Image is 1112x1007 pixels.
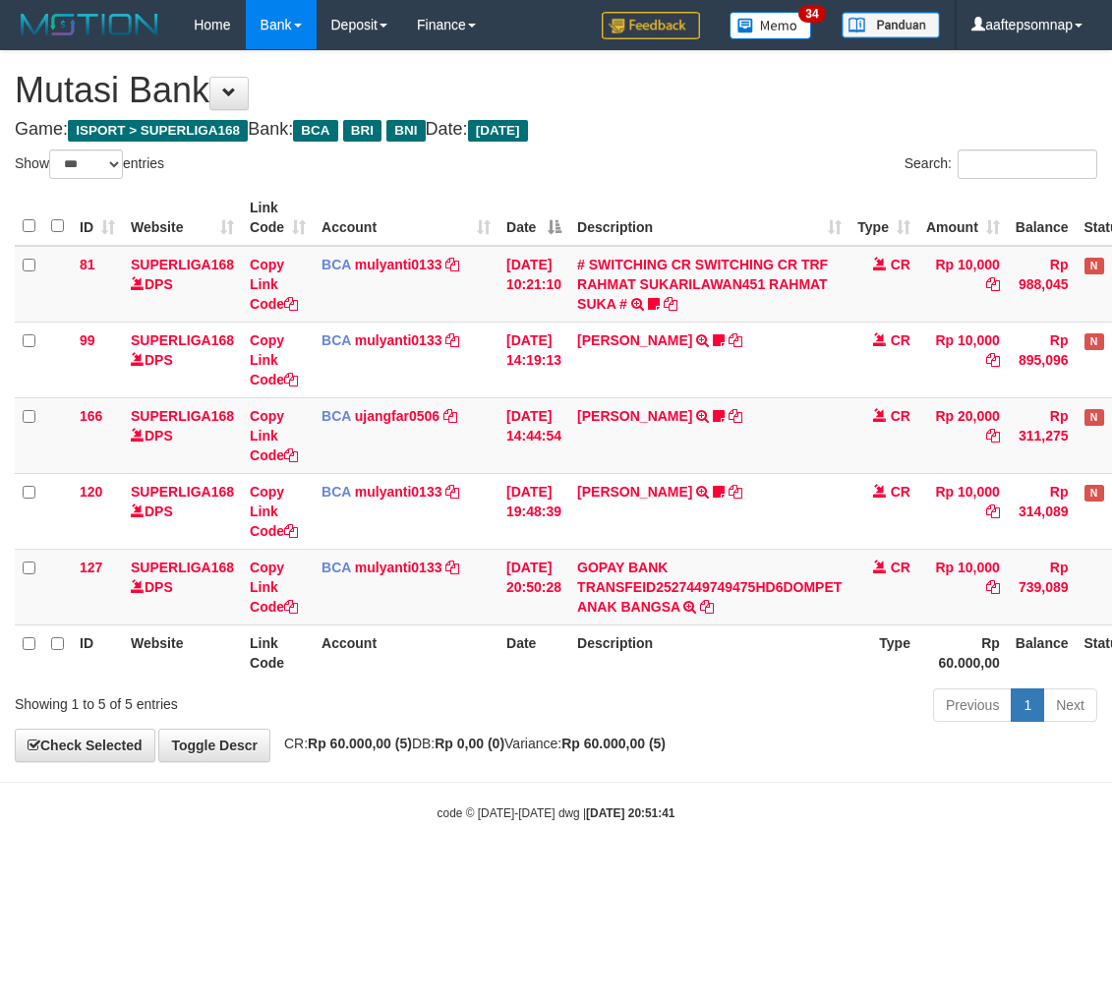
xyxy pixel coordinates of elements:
span: CR [891,484,910,500]
span: BCA [322,332,351,348]
input: Search: [958,149,1097,179]
th: Type [849,624,918,681]
a: mulyanti0133 [355,332,442,348]
label: Search: [905,149,1097,179]
td: [DATE] 19:48:39 [498,473,569,549]
span: 166 [80,408,102,424]
img: Button%20Memo.svg [730,12,812,39]
span: CR [891,332,910,348]
a: Copy Rp 10,000 to clipboard [986,276,1000,292]
td: [DATE] 14:19:13 [498,322,569,397]
th: Account: activate to sort column ascending [314,190,498,246]
a: Copy Link Code [250,257,298,312]
img: MOTION_logo.png [15,10,164,39]
td: DPS [123,397,242,473]
th: Date [498,624,569,681]
a: Copy Link Code [250,560,298,615]
span: BCA [322,257,351,272]
a: # SWITCHING CR SWITCHING CR TRF RAHMAT SUKARILAWAN451 RAHMAT SUKA # [577,257,828,312]
td: Rp 311,275 [1008,397,1077,473]
span: CR [891,257,910,272]
td: Rp 10,000 [918,473,1008,549]
label: Show entries [15,149,164,179]
img: Feedback.jpg [602,12,700,39]
td: DPS [123,322,242,397]
h1: Mutasi Bank [15,71,1097,110]
strong: [DATE] 20:51:41 [586,806,674,820]
th: ID: activate to sort column ascending [72,190,123,246]
span: CR [891,560,910,575]
a: GOPAY BANK TRANSFEID2527449749475HD6DOMPET ANAK BANGSA [577,560,842,615]
span: BNI [386,120,425,142]
span: [DATE] [468,120,528,142]
a: SUPERLIGA168 [131,560,234,575]
a: Copy # SWITCHING CR SWITCHING CR TRF RAHMAT SUKARILAWAN451 RAHMAT SUKA # to clipboard [664,296,677,312]
a: Copy mulyanti0133 to clipboard [445,484,459,500]
a: Copy MUHAMMAD REZA to clipboard [729,332,742,348]
a: Copy Link Code [250,484,298,539]
a: Toggle Descr [158,729,270,762]
td: [DATE] 20:50:28 [498,549,569,624]
a: [PERSON_NAME] [577,332,692,348]
a: 1 [1011,688,1044,722]
th: ID [72,624,123,681]
select: Showentries [49,149,123,179]
span: BCA [322,560,351,575]
a: Copy Rp 10,000 to clipboard [986,352,1000,368]
span: Has Note [1084,409,1104,426]
a: mulyanti0133 [355,257,442,272]
span: 127 [80,560,102,575]
td: Rp 314,089 [1008,473,1077,549]
th: Link Code [242,624,314,681]
th: Website [123,624,242,681]
td: Rp 10,000 [918,322,1008,397]
a: Copy NOVEN ELING PRAYOG to clipboard [729,408,742,424]
a: Previous [933,688,1012,722]
a: [PERSON_NAME] [577,408,692,424]
span: Has Note [1084,258,1104,274]
td: Rp 10,000 [918,549,1008,624]
th: Website: activate to sort column ascending [123,190,242,246]
a: Copy GOPAY BANK TRANSFEID2527449749475HD6DOMPET ANAK BANGSA to clipboard [700,599,714,615]
img: panduan.png [842,12,940,38]
span: 99 [80,332,95,348]
td: Rp 988,045 [1008,246,1077,323]
a: Copy mulyanti0133 to clipboard [445,257,459,272]
span: Has Note [1084,333,1104,350]
h4: Game: Bank: Date: [15,120,1097,140]
a: ujangfar0506 [355,408,439,424]
a: Copy Rp 10,000 to clipboard [986,579,1000,595]
th: Amount: activate to sort column ascending [918,190,1008,246]
a: Copy Link Code [250,332,298,387]
td: Rp 739,089 [1008,549,1077,624]
a: Copy Link Code [250,408,298,463]
span: 120 [80,484,102,500]
th: Type: activate to sort column ascending [849,190,918,246]
a: SUPERLIGA168 [131,408,234,424]
span: BCA [322,484,351,500]
a: SUPERLIGA168 [131,484,234,500]
a: mulyanti0133 [355,484,442,500]
td: DPS [123,549,242,624]
td: DPS [123,473,242,549]
a: Copy ujangfar0506 to clipboard [443,408,457,424]
a: SUPERLIGA168 [131,257,234,272]
span: BCA [322,408,351,424]
th: Description [569,624,849,681]
a: Copy Rp 20,000 to clipboard [986,428,1000,444]
a: Copy mulyanti0133 to clipboard [445,332,459,348]
td: DPS [123,246,242,323]
th: Description: activate to sort column ascending [569,190,849,246]
small: code © [DATE]-[DATE] dwg | [438,806,675,820]
span: 34 [798,5,825,23]
strong: Rp 0,00 (0) [435,736,504,751]
span: BCA [293,120,337,142]
span: CR: DB: Variance: [274,736,666,751]
a: Next [1043,688,1097,722]
span: CR [891,408,910,424]
th: Balance [1008,624,1077,681]
strong: Rp 60.000,00 (5) [561,736,666,751]
a: mulyanti0133 [355,560,442,575]
td: [DATE] 10:21:10 [498,246,569,323]
span: BRI [343,120,381,142]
